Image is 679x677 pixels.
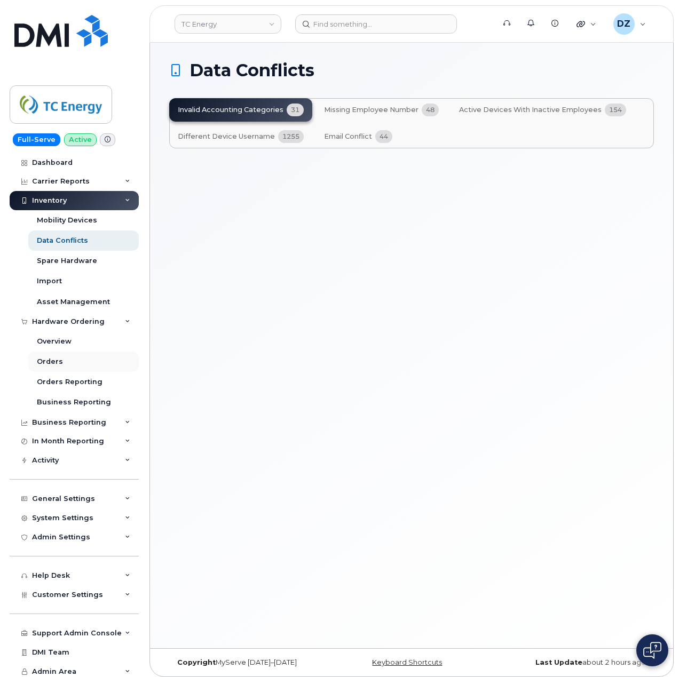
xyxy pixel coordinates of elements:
span: 44 [375,130,392,143]
span: 48 [422,103,439,116]
span: Different Device Username [178,132,275,141]
span: 154 [605,103,626,116]
div: MyServe [DATE]–[DATE] [169,658,331,667]
strong: Last Update [535,658,582,666]
strong: Copyright [177,658,216,666]
span: Active Devices with Inactive Employees [459,106,602,114]
span: Data Conflicts [190,62,314,78]
span: Email Conflict [324,132,372,141]
a: Keyboard Shortcuts [372,658,442,666]
div: about 2 hours ago [492,658,654,667]
span: 1255 [278,130,304,143]
span: Missing Employee Number [324,106,419,114]
img: Open chat [643,642,661,659]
